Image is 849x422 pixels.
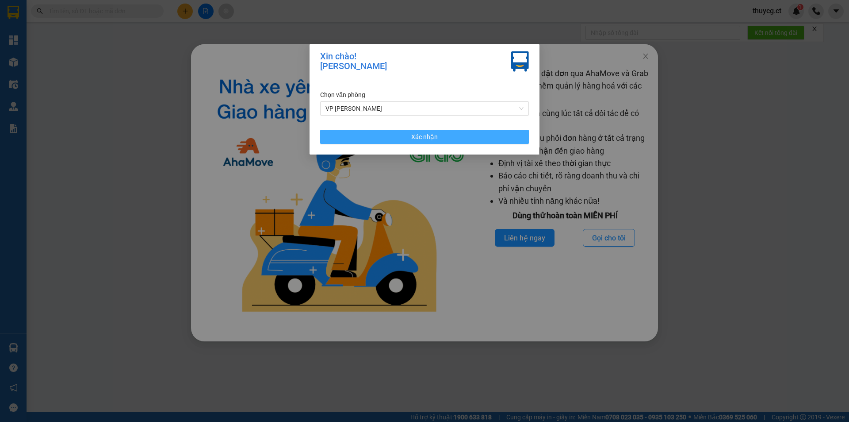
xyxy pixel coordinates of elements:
button: Xác nhận [320,130,529,144]
img: vxr-icon [511,51,529,72]
span: Xác nhận [411,132,438,142]
span: VP Cương Gián [325,102,524,115]
div: Chọn văn phòng [320,90,529,100]
div: Xin chào! [PERSON_NAME] [320,51,387,72]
